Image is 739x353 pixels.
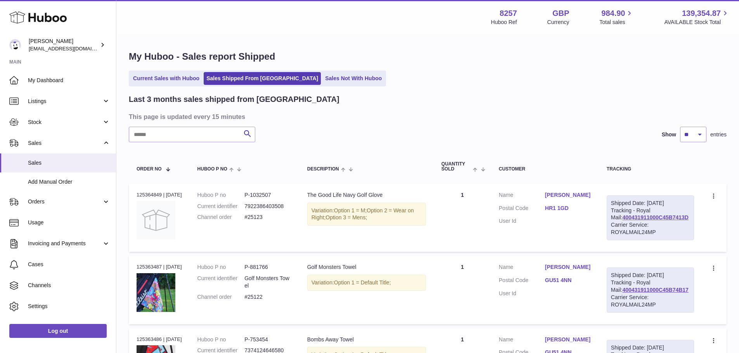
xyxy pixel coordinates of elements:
span: Sales [28,159,110,167]
label: Show [662,131,676,138]
span: Sales [28,139,102,147]
span: Order No [137,167,162,172]
span: Stock [28,119,102,126]
span: 984.90 [601,8,625,19]
dt: Name [499,191,545,201]
div: Bombs Away Towel [307,336,426,343]
dd: Golf Monsters Towel [244,275,292,289]
a: [PERSON_NAME] [545,191,591,199]
span: Settings [28,303,110,310]
span: 139,354.87 [682,8,721,19]
img: internalAdmin-8257@internal.huboo.com [9,39,21,51]
span: Description [307,167,339,172]
div: Variation: [307,275,426,291]
dd: P-881766 [244,263,292,271]
div: Variation: [307,203,426,226]
div: Shipped Date: [DATE] [611,344,690,351]
span: entries [710,131,727,138]
div: Tracking [607,167,694,172]
dt: Name [499,263,545,273]
span: Option 1 = M; [334,207,367,214]
span: Option 3 = Mens; [325,214,367,220]
a: Log out [9,324,107,338]
dt: Channel order [197,214,245,221]
a: Current Sales with Huboo [130,72,202,85]
a: Sales Not With Huboo [322,72,384,85]
td: 1 [434,184,491,252]
strong: GBP [552,8,569,19]
div: Tracking - Royal Mail: [607,267,694,312]
a: 400431911000C45B7413D [622,214,688,220]
span: Add Manual Order [28,178,110,186]
span: [EMAIL_ADDRESS][DOMAIN_NAME] [29,45,114,52]
div: 125364849 | [DATE] [137,191,182,198]
span: AVAILABLE Stock Total [664,19,730,26]
div: Golf Monsters Towel [307,263,426,271]
dd: #25122 [244,293,292,301]
a: Sales Shipped From [GEOGRAPHIC_DATA] [204,72,321,85]
div: Carrier Service: ROYALMAIL24MP [611,221,690,236]
dt: Postal Code [499,277,545,286]
div: Shipped Date: [DATE] [611,200,690,207]
dt: Huboo P no [197,336,245,343]
dt: User Id [499,290,545,297]
dd: P-753454 [244,336,292,343]
span: Usage [28,219,110,226]
dt: Current identifier [197,275,245,289]
img: no-photo.jpg [137,201,175,239]
div: Tracking - Royal Mail: [607,195,694,240]
a: HR1 1GD [545,205,591,212]
dt: Current identifier [197,203,245,210]
span: Quantity Sold [441,162,471,172]
span: Total sales [599,19,634,26]
a: 400431911000C45B74B17 [622,287,688,293]
div: [PERSON_NAME] [29,38,99,52]
span: Option 1 = Default Title; [334,279,391,286]
dd: P-1032507 [244,191,292,199]
dd: 7922386403508 [244,203,292,210]
dt: Channel order [197,293,245,301]
dt: Name [499,336,545,345]
img: 82571699019279.jpg [137,273,175,312]
div: 125363486 | [DATE] [137,336,182,343]
h3: This page is updated every 15 minutes [129,112,725,121]
a: [PERSON_NAME] [545,336,591,343]
a: 139,354.87 AVAILABLE Stock Total [664,8,730,26]
div: Carrier Service: ROYALMAIL24MP [611,294,690,308]
span: Listings [28,98,102,105]
span: Cases [28,261,110,268]
dd: #25123 [244,214,292,221]
div: Shipped Date: [DATE] [611,272,690,279]
dt: Huboo P no [197,191,245,199]
span: Channels [28,282,110,289]
td: 1 [434,256,491,324]
div: Customer [499,167,591,172]
span: Invoicing and Payments [28,240,102,247]
dt: Huboo P no [197,263,245,271]
div: Huboo Ref [491,19,517,26]
dt: User Id [499,217,545,225]
a: 984.90 Total sales [599,8,634,26]
div: 125363487 | [DATE] [137,263,182,270]
a: [PERSON_NAME] [545,263,591,271]
div: The Good Life Navy Golf Glove [307,191,426,199]
strong: 8257 [500,8,517,19]
a: GU51 4NN [545,277,591,284]
div: Currency [547,19,569,26]
span: My Dashboard [28,77,110,84]
span: Huboo P no [197,167,227,172]
span: Orders [28,198,102,205]
h2: Last 3 months sales shipped from [GEOGRAPHIC_DATA] [129,94,339,105]
dt: Postal Code [499,205,545,214]
h1: My Huboo - Sales report Shipped [129,50,727,63]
